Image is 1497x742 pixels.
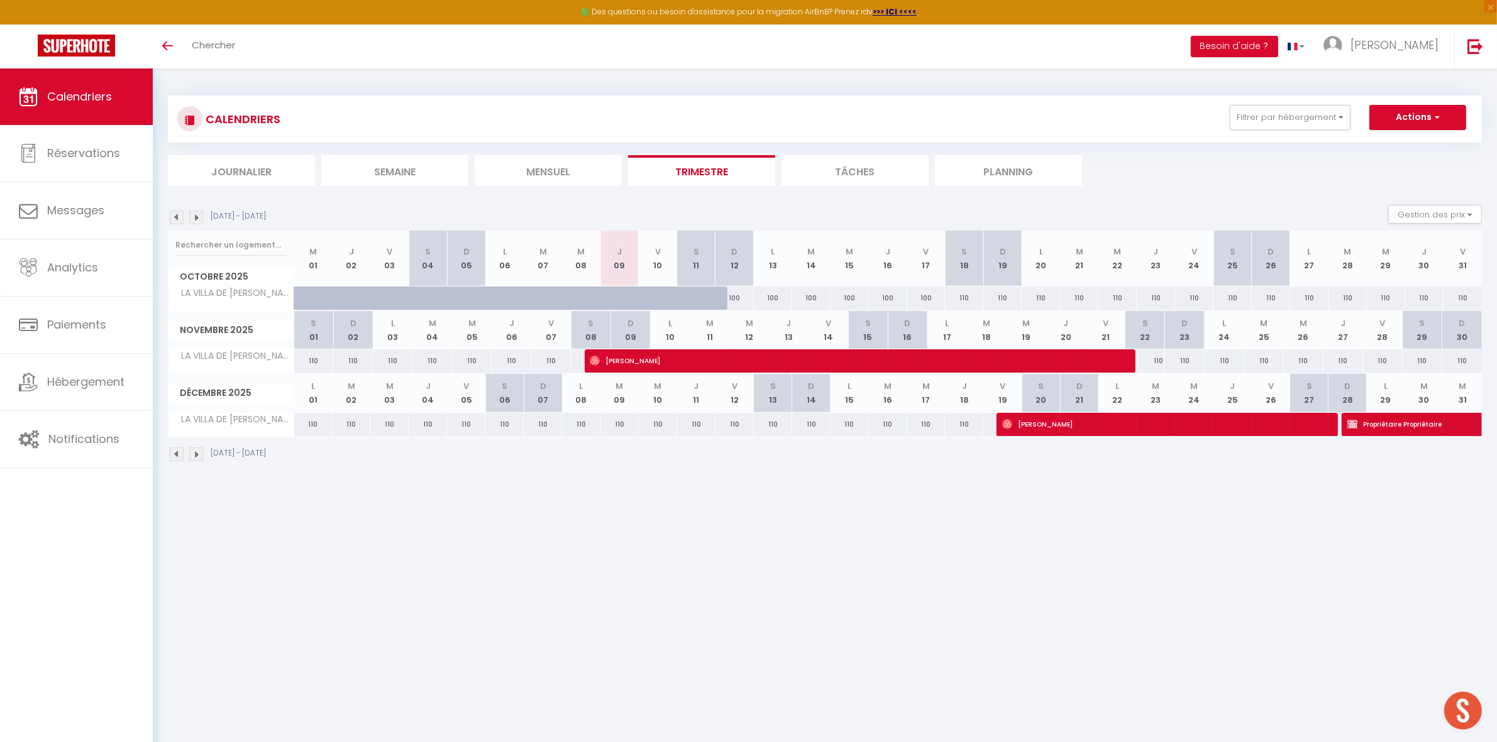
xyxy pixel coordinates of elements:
[170,286,296,300] span: LA VILLA DE [PERSON_NAME]
[475,155,622,186] li: Mensuel
[48,431,119,447] span: Notifications
[771,246,775,258] abbr: L
[846,246,853,258] abbr: M
[1076,246,1083,258] abbr: M
[1300,317,1307,329] abbr: M
[905,317,911,329] abbr: D
[1367,286,1405,310] div: 110
[617,246,622,258] abbr: J
[715,231,754,286] th: 12
[1060,286,1098,310] div: 110
[831,374,869,412] th: 15
[754,374,792,412] th: 13
[1329,286,1367,310] div: 110
[1086,311,1125,349] th: 21
[540,380,546,392] abbr: D
[294,374,333,412] th: 01
[639,374,677,412] th: 10
[1022,231,1060,286] th: 20
[1329,374,1367,412] th: 28
[1022,374,1060,412] th: 20
[732,380,737,392] abbr: V
[211,447,266,459] p: [DATE] - [DATE]
[1191,36,1278,57] button: Besoin d'aide ?
[182,25,245,68] a: Chercher
[693,380,699,392] abbr: J
[1063,317,1068,329] abbr: J
[409,374,447,412] th: 04
[1000,380,1005,392] abbr: V
[531,311,571,349] th: 07
[1444,692,1482,729] div: Ouvrir le chat
[628,155,775,186] li: Trimestre
[47,89,112,104] span: Calendriers
[715,374,754,412] th: 12
[1284,311,1323,349] th: 26
[1388,205,1482,224] button: Gestion des prix
[1244,311,1284,349] th: 25
[1191,380,1198,392] abbr: M
[562,374,600,412] th: 08
[1076,380,1083,392] abbr: D
[769,311,809,349] th: 13
[935,155,1082,186] li: Planning
[350,317,356,329] abbr: D
[962,380,967,392] abbr: J
[1442,349,1482,373] div: 110
[47,202,104,218] span: Messages
[1260,317,1268,329] abbr: M
[1290,374,1329,412] th: 27
[831,413,869,436] div: 110
[571,311,610,349] th: 08
[1290,286,1329,310] div: 110
[578,246,585,258] abbr: M
[922,380,930,392] abbr: M
[1405,286,1444,310] div: 110
[1098,374,1137,412] th: 22
[1306,380,1312,392] abbr: S
[1459,317,1466,329] abbr: D
[1307,246,1311,258] abbr: L
[907,413,946,436] div: 110
[294,311,334,349] th: 01
[1103,317,1108,329] abbr: V
[447,231,485,286] th: 05
[1142,317,1148,329] abbr: S
[907,286,946,310] div: 100
[1125,349,1165,373] div: 110
[1152,380,1160,392] abbr: M
[409,231,447,286] th: 04
[746,317,753,329] abbr: M
[1252,286,1290,310] div: 110
[1000,246,1006,258] abbr: D
[562,413,600,436] div: 110
[332,374,370,412] th: 02
[1137,374,1175,412] th: 23
[463,380,469,392] abbr: V
[391,317,395,329] abbr: L
[600,374,639,412] th: 09
[1459,380,1467,392] abbr: M
[945,317,949,329] abbr: L
[447,374,485,412] th: 05
[1205,311,1244,349] th: 24
[1323,36,1342,55] img: ...
[332,231,370,286] th: 02
[1007,311,1046,349] th: 19
[294,231,333,286] th: 01
[754,413,792,436] div: 110
[429,317,436,329] abbr: M
[869,374,907,412] th: 16
[1213,231,1252,286] th: 25
[485,374,524,412] th: 06
[332,413,370,436] div: 110
[1114,246,1122,258] abbr: M
[539,246,547,258] abbr: M
[1323,349,1363,373] div: 110
[1002,412,1322,436] span: [PERSON_NAME]
[370,413,409,436] div: 110
[1467,38,1483,54] img: logout
[1363,311,1403,349] th: 28
[1098,286,1137,310] div: 110
[927,311,967,349] th: 17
